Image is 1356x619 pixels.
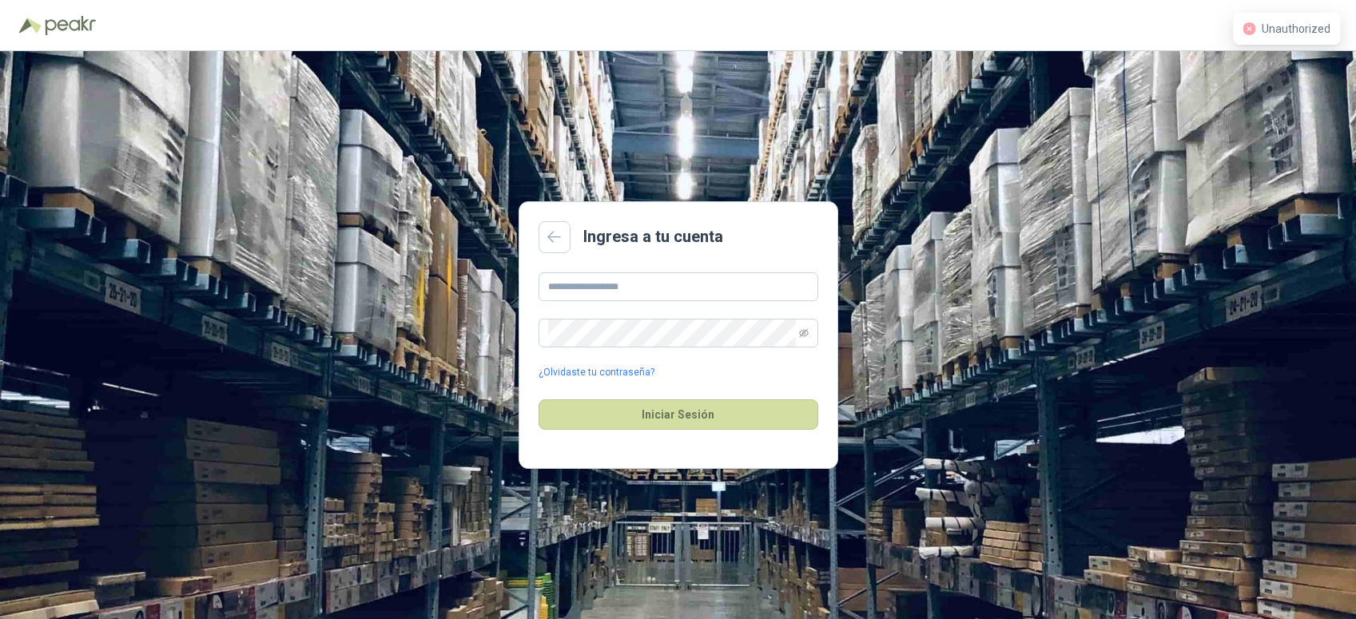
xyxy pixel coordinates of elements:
span: eye-invisible [799,328,809,338]
img: Logo [19,18,42,34]
h2: Ingresa a tu cuenta [583,224,723,249]
img: Peakr [45,16,96,35]
a: ¿Olvidaste tu contraseña? [539,365,654,380]
span: close-circle [1243,22,1255,35]
button: Iniciar Sesión [539,399,818,430]
span: Unauthorized [1262,22,1330,35]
